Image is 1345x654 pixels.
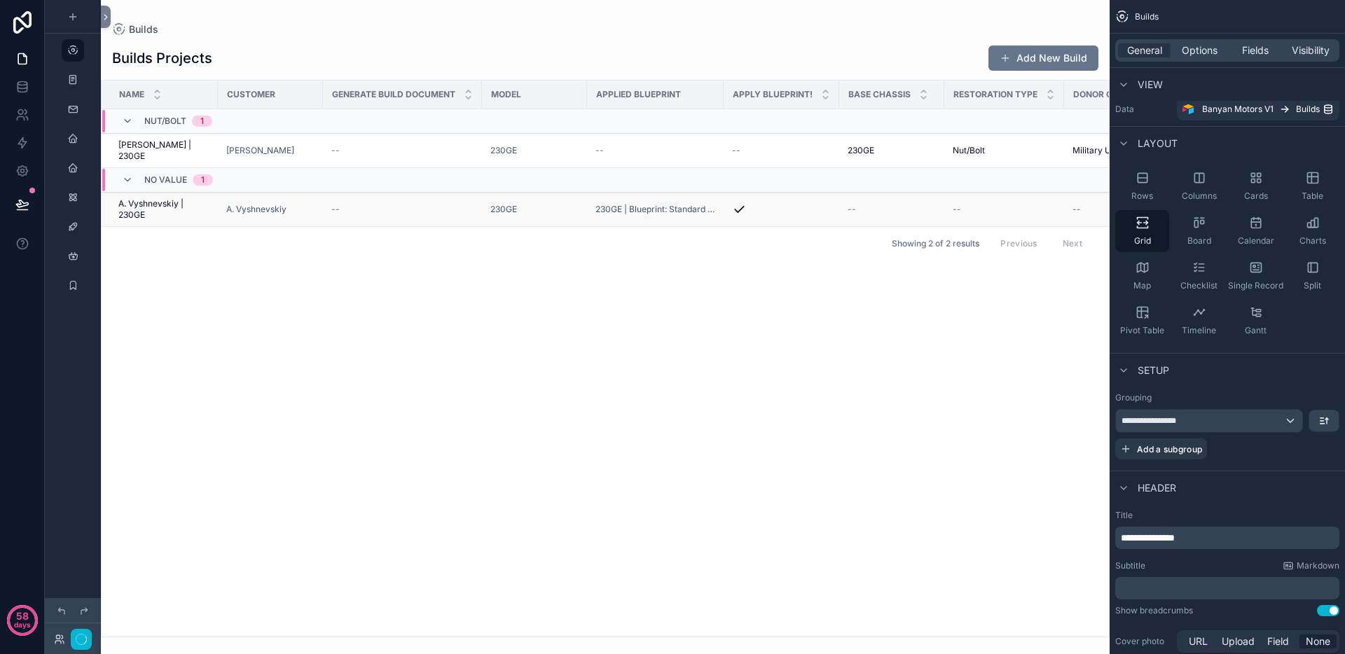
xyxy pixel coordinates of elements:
a: Markdown [1283,560,1339,571]
span: General [1127,43,1162,57]
a: [PERSON_NAME] [226,145,315,156]
div: 1 [201,174,205,186]
p: days [14,615,31,634]
a: Military Use [1072,145,1172,156]
p: 58 [16,609,29,623]
span: -- [848,204,856,215]
button: Calendar [1229,210,1283,252]
span: -- [1072,204,1081,215]
span: Builds [1135,11,1159,22]
div: 1 [200,116,204,127]
span: Donor Condition [1073,89,1154,100]
span: -- [953,204,961,215]
a: A. Vyshnevskiy [226,204,315,215]
div: scrollable content [1115,577,1339,599]
span: Apply Blueprint! [733,89,813,100]
a: [PERSON_NAME] [226,145,294,156]
a: 230GE [490,204,579,215]
span: Banyan Motors V1 [1202,104,1274,115]
span: Calendar [1238,235,1274,246]
label: Grouping [1115,392,1152,403]
a: A. Vyshnevskiy [226,204,287,215]
span: Timeline [1182,325,1216,336]
a: [PERSON_NAME] | 230GE [118,139,209,162]
span: -- [732,145,740,156]
span: Applied Blueprint [596,89,681,100]
span: Name [119,89,144,100]
button: Grid [1115,210,1169,252]
a: Builds [112,22,158,36]
span: Checklist [1180,280,1218,291]
span: Setup [1138,363,1169,377]
button: Add New Build [988,46,1098,71]
a: -- [1072,204,1172,215]
a: -- [732,145,831,156]
span: Markdown [1297,560,1339,571]
a: Banyan Motors V1Builds [1177,98,1339,120]
h1: Builds Projects [112,48,212,68]
button: Gantt [1229,300,1283,342]
label: Subtitle [1115,560,1145,571]
button: Table [1285,165,1339,207]
a: 230GE [848,145,936,156]
a: 230GE [490,145,579,156]
span: No value [144,174,187,186]
span: Layout [1138,137,1178,151]
span: Builds [1296,104,1320,115]
a: Nut/Bolt [953,145,1056,156]
span: Restoration Type [953,89,1037,100]
a: A. Vyshnevskiy | 230GE [118,198,209,221]
span: Fields [1242,43,1269,57]
button: Split [1285,255,1339,297]
span: Rows [1131,190,1153,202]
span: Split [1304,280,1321,291]
a: -- [331,145,474,156]
span: Columns [1182,190,1217,202]
a: -- [595,145,715,156]
a: -- [953,204,1056,215]
a: 230GE | Blueprint: Standard Version [595,204,715,215]
span: Charts [1299,235,1326,246]
a: -- [331,204,474,215]
label: Title [1115,510,1339,521]
span: Map [1133,280,1151,291]
button: Checklist [1172,255,1226,297]
button: Board [1172,210,1226,252]
span: Nut/Bolt [144,116,186,127]
button: Charts [1285,210,1339,252]
span: Cards [1244,190,1268,202]
span: Builds [129,22,158,36]
span: Table [1302,190,1323,202]
span: Customer [227,89,275,100]
span: Nut/Bolt [953,145,985,156]
button: Rows [1115,165,1169,207]
span: Options [1182,43,1218,57]
span: -- [331,204,340,215]
span: -- [595,145,604,156]
span: Single Record [1228,280,1283,291]
span: Pivot Table [1120,325,1164,336]
a: 230GE [490,145,517,156]
span: -- [331,145,340,156]
button: Pivot Table [1115,300,1169,342]
a: -- [848,204,936,215]
span: Base Chassis [848,89,911,100]
span: View [1138,78,1163,92]
span: 230GE [848,145,874,156]
span: Generate Build Document [332,89,455,100]
div: Show breadcrumbs [1115,605,1193,616]
span: Military Use [1072,145,1120,156]
a: 230GE [490,204,517,215]
button: Cards [1229,165,1283,207]
span: Model [491,89,521,100]
button: Map [1115,255,1169,297]
span: Board [1187,235,1211,246]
